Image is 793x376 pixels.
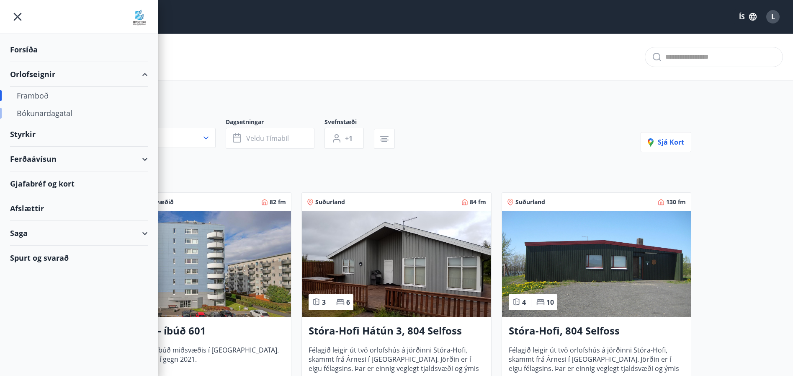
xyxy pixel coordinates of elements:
span: 10 [546,298,554,307]
h3: Sóltún 28 - íbúð 601 [109,324,284,339]
button: +1 [324,128,364,149]
img: Paella dish [102,211,291,317]
span: Félagið á orlofsíbúð miðsvæðis í [GEOGRAPHIC_DATA]. Íbúðin var tekin í gegn 2021. [109,345,284,373]
span: Dagsetningar [226,118,324,128]
span: Svæði [102,118,226,128]
span: L [771,12,775,21]
span: Veldu tímabil [246,134,289,143]
div: Forsíða [10,37,148,62]
img: union_logo [131,9,148,26]
div: Gjafabréf og kort [10,171,148,196]
div: Afslættir [10,196,148,221]
div: Orlofseignir [10,62,148,87]
div: Spurt og svarað [10,246,148,270]
span: Svefnstæði [324,118,374,128]
button: Allt [102,128,216,148]
button: Veldu tímabil [226,128,314,149]
span: 6 [346,298,350,307]
div: Styrkir [10,122,148,147]
span: 4 [522,298,526,307]
button: Sjá kort [641,132,691,152]
span: Félagið leigir út tvö orlofshús á jörðinni Stóra-Hofi, skammt frá Árnesi í [GEOGRAPHIC_DATA]. Jör... [509,345,684,373]
h3: Stóra-Hofi Hátún 3, 804 Selfoss [309,324,484,339]
div: Saga [10,221,148,246]
img: Paella dish [502,211,691,317]
div: Bókunardagatal [17,104,141,122]
button: ÍS [734,9,761,24]
span: 130 fm [666,198,686,206]
span: 3 [322,298,326,307]
span: Félagið leigir út tvö orlofshús á jörðinni Stóra-Hofi, skammt frá Árnesi í [GEOGRAPHIC_DATA]. Jör... [309,345,484,373]
span: Sjá kort [648,137,684,147]
span: Suðurland [315,198,345,206]
button: menu [10,9,25,24]
span: 84 fm [470,198,486,206]
div: Ferðaávísun [10,147,148,171]
span: Suðurland [515,198,545,206]
div: Framboð [17,87,141,104]
button: L [763,7,783,27]
img: Paella dish [302,211,491,317]
span: +1 [345,134,353,143]
span: 82 fm [270,198,286,206]
h3: Stóra-Hofi, 804 Selfoss [509,324,684,339]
